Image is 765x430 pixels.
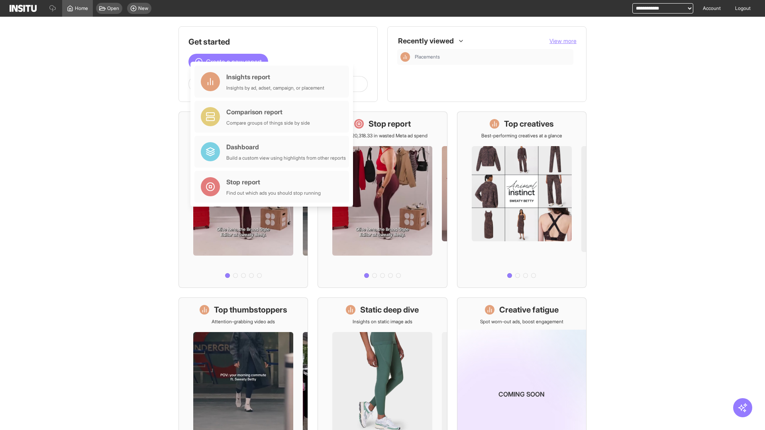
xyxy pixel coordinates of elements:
[226,142,346,152] div: Dashboard
[178,111,308,288] a: What's live nowSee all active ads instantly
[504,118,554,129] h1: Top creatives
[214,304,287,315] h1: Top thumbstoppers
[188,36,368,47] h1: Get started
[415,54,570,60] span: Placements
[369,118,411,129] h1: Stop report
[212,319,275,325] p: Attention-grabbing video ads
[400,52,410,62] div: Insights
[226,72,324,82] div: Insights report
[188,54,268,70] button: Create a new report
[226,120,310,126] div: Compare groups of things side by side
[415,54,440,60] span: Placements
[337,133,428,139] p: Save £20,318.33 in wasted Meta ad spend
[226,107,310,117] div: Comparison report
[75,5,88,12] span: Home
[226,155,346,161] div: Build a custom view using highlights from other reports
[549,37,577,44] span: View more
[318,111,447,288] a: Stop reportSave £20,318.33 in wasted Meta ad spend
[10,5,37,12] img: Logo
[549,37,577,45] button: View more
[206,57,262,66] span: Create a new report
[226,177,321,187] div: Stop report
[457,111,586,288] a: Top creativesBest-performing creatives at a glance
[481,133,562,139] p: Best-performing creatives at a glance
[138,5,148,12] span: New
[226,190,321,196] div: Find out which ads you should stop running
[360,304,419,315] h1: Static deep dive
[353,319,412,325] p: Insights on static image ads
[226,85,324,91] div: Insights by ad, adset, campaign, or placement
[107,5,119,12] span: Open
